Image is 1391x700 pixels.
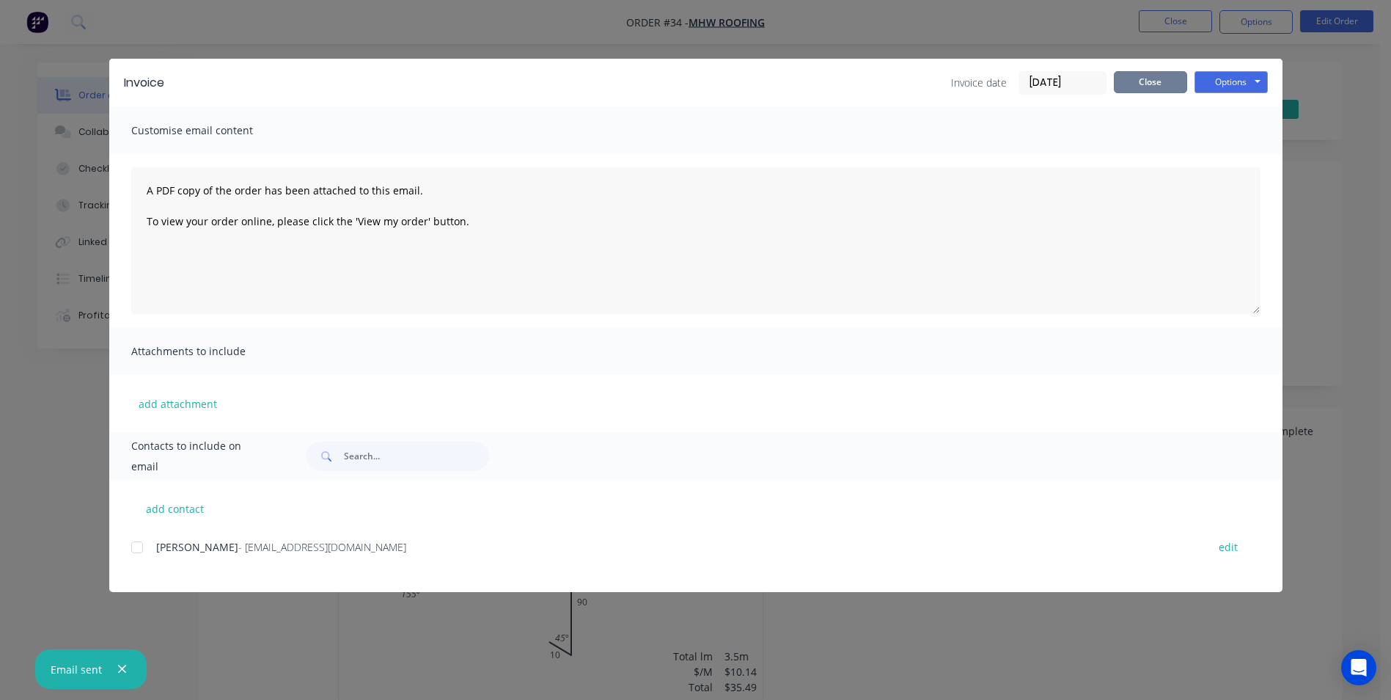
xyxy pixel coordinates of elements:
span: Attachments to include [131,341,293,362]
input: Search... [344,442,489,471]
span: Contacts to include on email [131,436,270,477]
button: Options [1194,71,1268,93]
button: Close [1114,71,1187,93]
span: Customise email content [131,120,293,141]
button: add attachment [131,393,224,415]
span: Invoice date [951,75,1007,90]
div: Open Intercom Messenger [1341,650,1376,685]
button: add contact [131,497,219,519]
span: - [EMAIL_ADDRESS][DOMAIN_NAME] [238,540,406,554]
div: Invoice [124,74,164,92]
div: Email sent [51,662,102,677]
span: [PERSON_NAME] [156,540,238,554]
textarea: A PDF copy of the order has been attached to this email. To view your order online, please click ... [131,167,1260,314]
button: edit [1210,537,1247,557]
